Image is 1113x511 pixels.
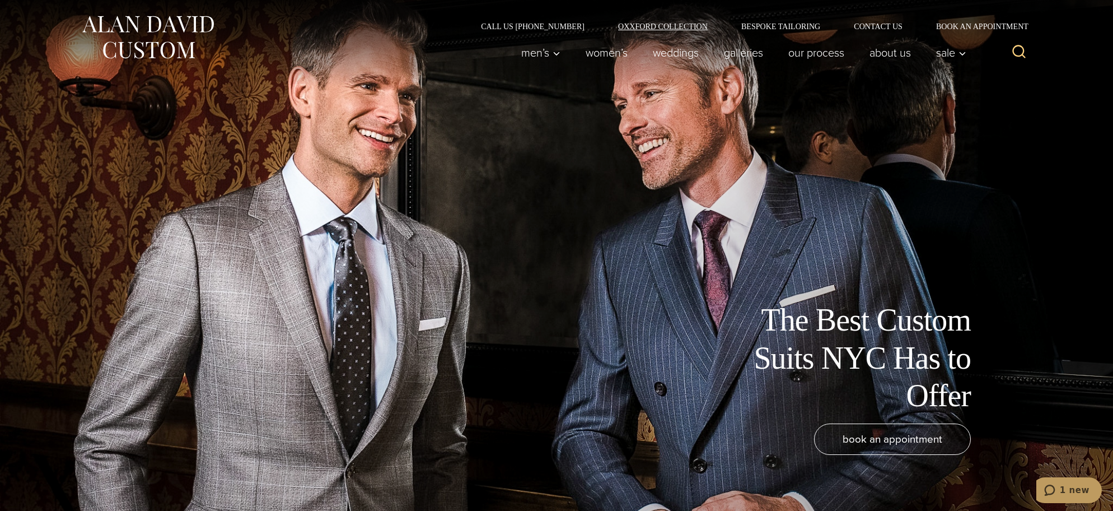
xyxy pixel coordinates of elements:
span: book an appointment [843,431,942,447]
a: book an appointment [814,424,971,455]
button: Child menu of Men’s [509,41,573,64]
a: Call Us [PHONE_NUMBER] [464,22,601,30]
iframe: Opens a widget where you can chat to one of our agents [1036,477,1102,505]
a: weddings [640,41,712,64]
button: Sale sub menu toggle [924,41,972,64]
a: Galleries [712,41,776,64]
nav: Secondary Navigation [464,22,1032,30]
button: View Search Form [1006,39,1032,66]
img: Alan David Custom [81,12,215,62]
a: Women’s [573,41,640,64]
a: Book an Appointment [919,22,1032,30]
a: About Us [857,41,924,64]
a: Our Process [776,41,857,64]
nav: Primary Navigation [509,41,972,64]
h1: The Best Custom Suits NYC Has to Offer [719,301,971,415]
a: Bespoke Tailoring [724,22,837,30]
a: Oxxford Collection [601,22,724,30]
a: Contact Us [837,22,919,30]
